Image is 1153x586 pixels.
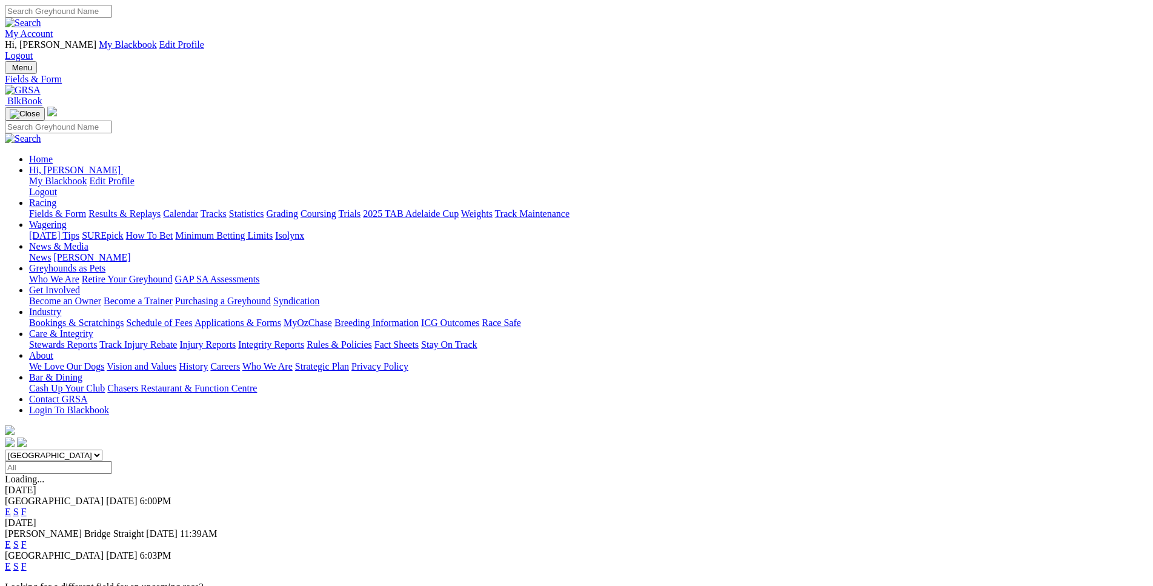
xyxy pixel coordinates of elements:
a: S [13,561,19,571]
a: My Blackbook [99,39,157,50]
div: [DATE] [5,485,1148,496]
a: Injury Reports [179,339,236,350]
a: Race Safe [482,318,520,328]
a: Who We Are [242,361,293,371]
a: Home [29,154,53,164]
a: News [29,252,51,262]
a: About [29,350,53,361]
div: My Account [5,39,1148,61]
a: Stewards Reports [29,339,97,350]
button: Toggle navigation [5,107,45,121]
img: twitter.svg [17,438,27,447]
span: [DATE] [106,496,138,506]
a: Become an Owner [29,296,101,306]
a: Who We Are [29,274,79,284]
a: SUREpick [82,230,123,241]
a: Applications & Forms [194,318,281,328]
a: Calendar [163,208,198,219]
div: Hi, [PERSON_NAME] [29,176,1148,198]
img: facebook.svg [5,438,15,447]
a: [PERSON_NAME] [53,252,130,262]
div: Industry [29,318,1148,328]
a: F [21,539,27,550]
a: Statistics [229,208,264,219]
a: Privacy Policy [351,361,408,371]
a: Purchasing a Greyhound [175,296,271,306]
a: S [13,539,19,550]
a: Coursing [301,208,336,219]
span: 6:03PM [140,550,171,561]
a: Edit Profile [90,176,135,186]
span: BlkBook [7,96,42,106]
a: Cash Up Your Club [29,383,105,393]
a: Tracks [201,208,227,219]
a: Logout [5,50,33,61]
div: About [29,361,1148,372]
a: Edit Profile [159,39,204,50]
a: Track Injury Rebate [99,339,177,350]
a: Bookings & Scratchings [29,318,124,328]
div: News & Media [29,252,1148,263]
a: Isolynx [275,230,304,241]
div: Racing [29,208,1148,219]
a: S [13,507,19,517]
a: GAP SA Assessments [175,274,260,284]
div: Greyhounds as Pets [29,274,1148,285]
a: E [5,539,11,550]
div: Wagering [29,230,1148,241]
a: BlkBook [5,96,42,106]
a: Results & Replays [88,208,161,219]
img: Search [5,18,41,28]
a: Login To Blackbook [29,405,109,415]
img: logo-grsa-white.png [5,425,15,435]
span: [GEOGRAPHIC_DATA] [5,550,104,561]
a: Grading [267,208,298,219]
span: [GEOGRAPHIC_DATA] [5,496,104,506]
a: Stay On Track [421,339,477,350]
div: Get Involved [29,296,1148,307]
a: My Blackbook [29,176,87,186]
a: Get Involved [29,285,80,295]
a: Contact GRSA [29,394,87,404]
a: Chasers Restaurant & Function Centre [107,383,257,393]
a: ICG Outcomes [421,318,479,328]
div: Bar & Dining [29,383,1148,394]
a: How To Bet [126,230,173,241]
a: Strategic Plan [295,361,349,371]
span: Menu [12,63,32,72]
a: Syndication [273,296,319,306]
span: [PERSON_NAME] Bridge Straight [5,528,144,539]
a: E [5,507,11,517]
a: Weights [461,208,493,219]
img: GRSA [5,85,41,96]
a: Greyhounds as Pets [29,263,105,273]
a: Minimum Betting Limits [175,230,273,241]
a: [DATE] Tips [29,230,79,241]
a: Bar & Dining [29,372,82,382]
a: Rules & Policies [307,339,372,350]
a: F [21,507,27,517]
a: Industry [29,307,61,317]
a: Retire Your Greyhound [82,274,173,284]
a: Care & Integrity [29,328,93,339]
a: F [21,561,27,571]
a: Fields & Form [5,74,1148,85]
a: Fields & Form [29,208,86,219]
a: Track Maintenance [495,208,570,219]
span: [DATE] [106,550,138,561]
a: Fact Sheets [374,339,419,350]
img: logo-grsa-white.png [47,107,57,116]
span: 6:00PM [140,496,171,506]
a: My Account [5,28,53,39]
a: Integrity Reports [238,339,304,350]
a: Trials [338,208,361,219]
input: Search [5,121,112,133]
img: Search [5,133,41,144]
a: Become a Trainer [104,296,173,306]
a: News & Media [29,241,88,251]
a: Breeding Information [334,318,419,328]
img: Close [10,109,40,119]
span: Loading... [5,474,44,484]
a: 2025 TAB Adelaide Cup [363,208,459,219]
